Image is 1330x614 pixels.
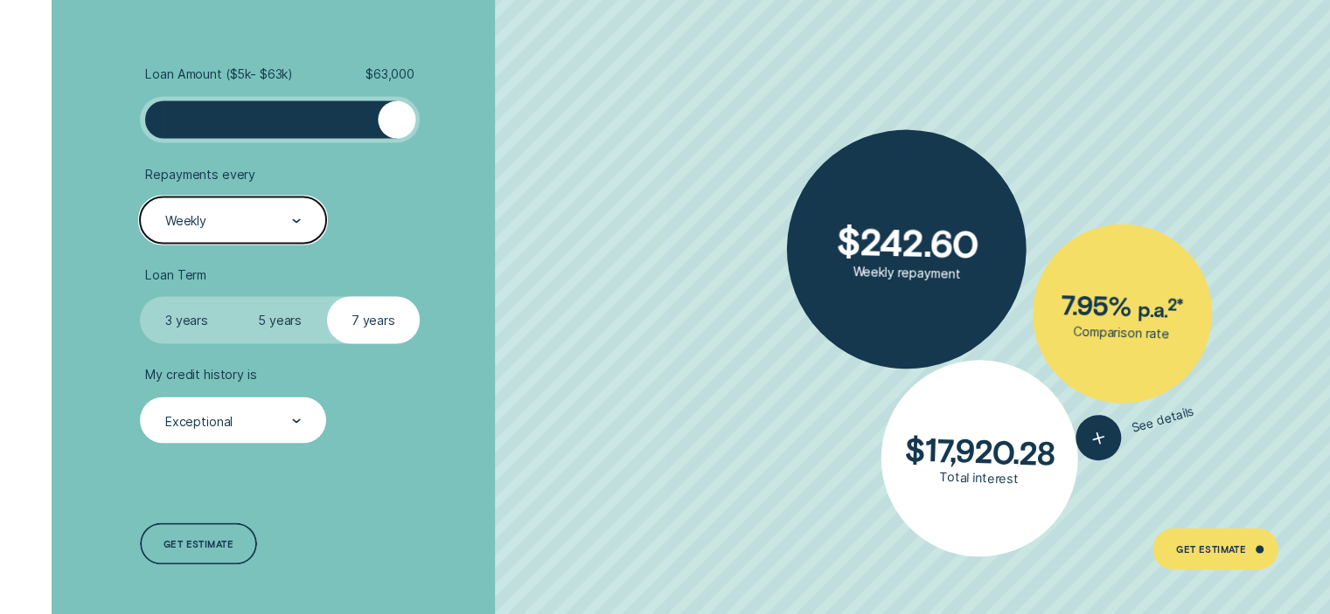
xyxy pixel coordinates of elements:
span: Loan Term [145,266,206,282]
span: Repayments every [145,166,255,182]
label: 7 years [327,296,421,342]
div: Exceptional [165,413,233,429]
span: $ 63,000 [366,66,414,81]
button: See details [1071,388,1201,466]
label: 5 years [233,296,327,342]
a: Get estimate [140,522,256,564]
label: 3 years [140,296,233,342]
span: See details [1130,403,1196,435]
div: Weekly [165,212,206,228]
a: Get Estimate [1152,528,1278,569]
span: Loan Amount ( $5k - $63k ) [145,66,293,81]
span: My credit history is [145,366,256,382]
